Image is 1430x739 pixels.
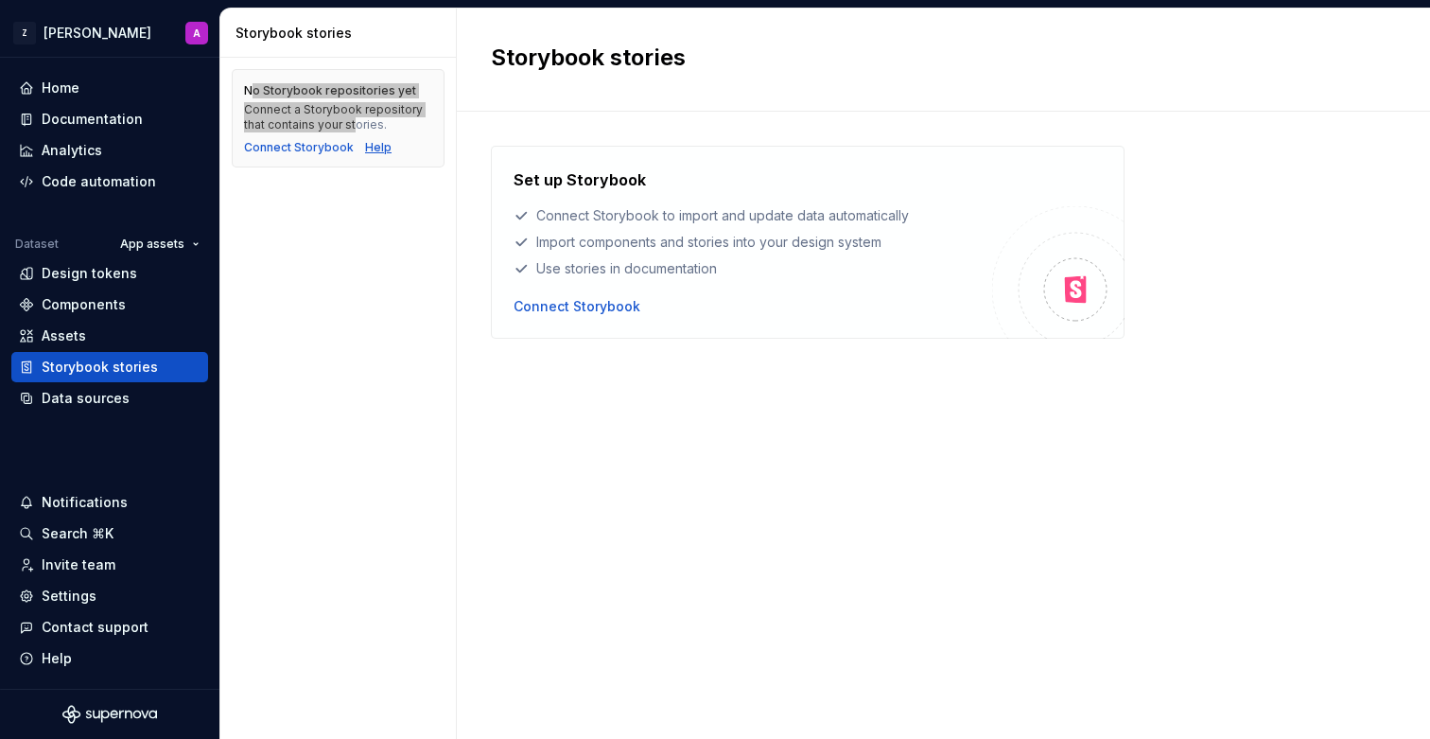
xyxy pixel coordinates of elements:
div: Analytics [42,141,102,160]
a: Code automation [11,167,208,197]
a: Home [11,73,208,103]
button: Connect Storybook [244,140,354,155]
div: Connect a Storybook repository that contains your stories. [244,102,432,132]
div: Import components and stories into your design system [514,233,992,252]
div: Help [42,649,72,668]
div: Settings [42,587,96,606]
div: Notifications [42,493,128,512]
div: Storybook stories [235,24,448,43]
a: Components [11,290,208,320]
span: App assets [120,237,184,252]
a: Design tokens [11,258,208,289]
button: Contact support [11,612,208,642]
div: Assets [42,326,86,345]
button: Search ⌘K [11,519,208,549]
a: Assets [11,321,208,351]
svg: Supernova Logo [62,705,157,724]
div: [PERSON_NAME] [44,24,151,43]
div: Dataset [15,237,59,252]
a: Invite team [11,550,208,580]
div: Connect Storybook to import and update data automatically [514,206,992,225]
div: Storybook stories [42,358,158,377]
a: Documentation [11,104,208,134]
div: A [193,26,201,41]
a: Analytics [11,135,208,166]
div: Search ⌘K [42,524,113,543]
div: Home [42,79,79,97]
div: Documentation [42,110,143,129]
div: Code automation [42,172,156,191]
button: Connect Storybook [514,297,640,316]
h2: Storybook stories [491,43,1373,73]
div: No Storybook repositories yet [244,83,416,98]
a: Storybook stories [11,352,208,382]
div: Data sources [42,389,130,408]
h4: Set up Storybook [514,168,646,191]
div: Invite team [42,555,115,574]
div: Use stories in documentation [514,259,992,278]
div: Z [13,22,36,44]
button: Z[PERSON_NAME]A [4,12,216,53]
div: Contact support [42,618,148,637]
button: Notifications [11,487,208,518]
a: Data sources [11,383,208,413]
a: Help [365,140,392,155]
div: Design tokens [42,264,137,283]
button: App assets [112,231,208,257]
a: Settings [11,581,208,611]
button: Help [11,643,208,674]
div: Components [42,295,126,314]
